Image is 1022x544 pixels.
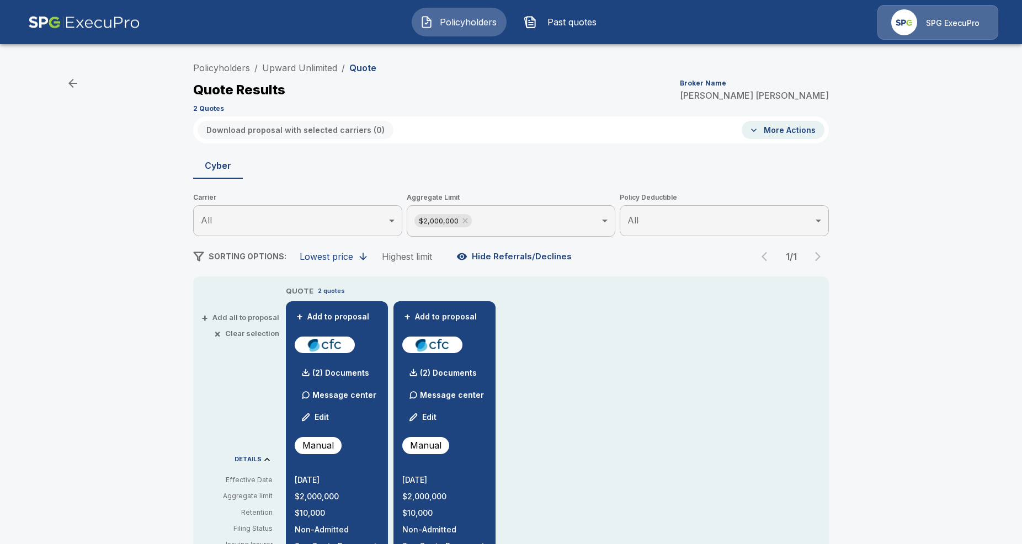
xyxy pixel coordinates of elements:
[204,314,279,321] button: +Add all to proposal
[193,105,224,112] p: 2 Quotes
[524,15,537,29] img: Past quotes Icon
[680,91,829,100] p: [PERSON_NAME] [PERSON_NAME]
[302,439,334,452] p: Manual
[262,62,337,73] a: Upward Unlimited
[680,80,726,87] p: Broker Name
[214,330,221,337] span: ×
[420,369,477,377] p: (2) Documents
[312,369,369,377] p: (2) Documents
[454,246,576,267] button: Hide Referrals/Declines
[404,313,411,321] span: +
[300,251,353,262] div: Lowest price
[382,251,432,262] div: Highest limit
[402,476,487,484] p: [DATE]
[342,61,345,74] li: /
[202,475,273,485] p: Effective Date
[201,314,208,321] span: +
[318,286,345,296] p: 2 quotes
[312,389,376,401] p: Message center
[742,121,824,139] button: More Actions
[286,286,313,297] p: QUOTE
[198,121,393,139] button: Download proposal with selected carriers (0)
[407,337,458,353] img: cfccyber
[202,524,273,534] p: Filing Status
[438,15,498,29] span: Policyholders
[295,509,379,517] p: $10,000
[295,311,372,323] button: +Add to proposal
[541,15,602,29] span: Past quotes
[28,5,140,40] img: AA Logo
[620,192,829,203] span: Policy Deductible
[402,311,480,323] button: +Add to proposal
[402,526,487,534] p: Non-Admitted
[295,476,379,484] p: [DATE]
[201,215,212,226] span: All
[297,406,334,428] button: Edit
[193,62,250,73] a: Policyholders
[202,491,273,501] p: Aggregate limit
[254,61,258,74] li: /
[407,192,616,203] span: Aggregate Limit
[780,252,802,261] p: 1 / 1
[515,8,610,36] button: Past quotes IconPast quotes
[402,493,487,500] p: $2,000,000
[193,152,243,179] button: Cyber
[193,83,285,97] p: Quote Results
[410,439,441,452] p: Manual
[295,493,379,500] p: $2,000,000
[414,214,472,227] div: $2,000,000
[877,5,998,40] a: Agency IconSPG ExecuPro
[891,9,917,35] img: Agency Icon
[193,192,402,203] span: Carrier
[216,330,279,337] button: ×Clear selection
[295,526,379,534] p: Non-Admitted
[193,61,376,74] nav: breadcrumb
[420,389,484,401] p: Message center
[209,252,286,261] span: SORTING OPTIONS:
[404,406,442,428] button: Edit
[420,15,433,29] img: Policyholders Icon
[627,215,638,226] span: All
[349,63,376,72] p: Quote
[202,508,273,518] p: Retention
[296,313,303,321] span: +
[926,18,980,29] p: SPG ExecuPro
[412,8,507,36] button: Policyholders IconPolicyholders
[299,337,350,353] img: cfccyber
[414,215,463,227] span: $2,000,000
[235,456,262,462] p: DETAILS
[402,509,487,517] p: $10,000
